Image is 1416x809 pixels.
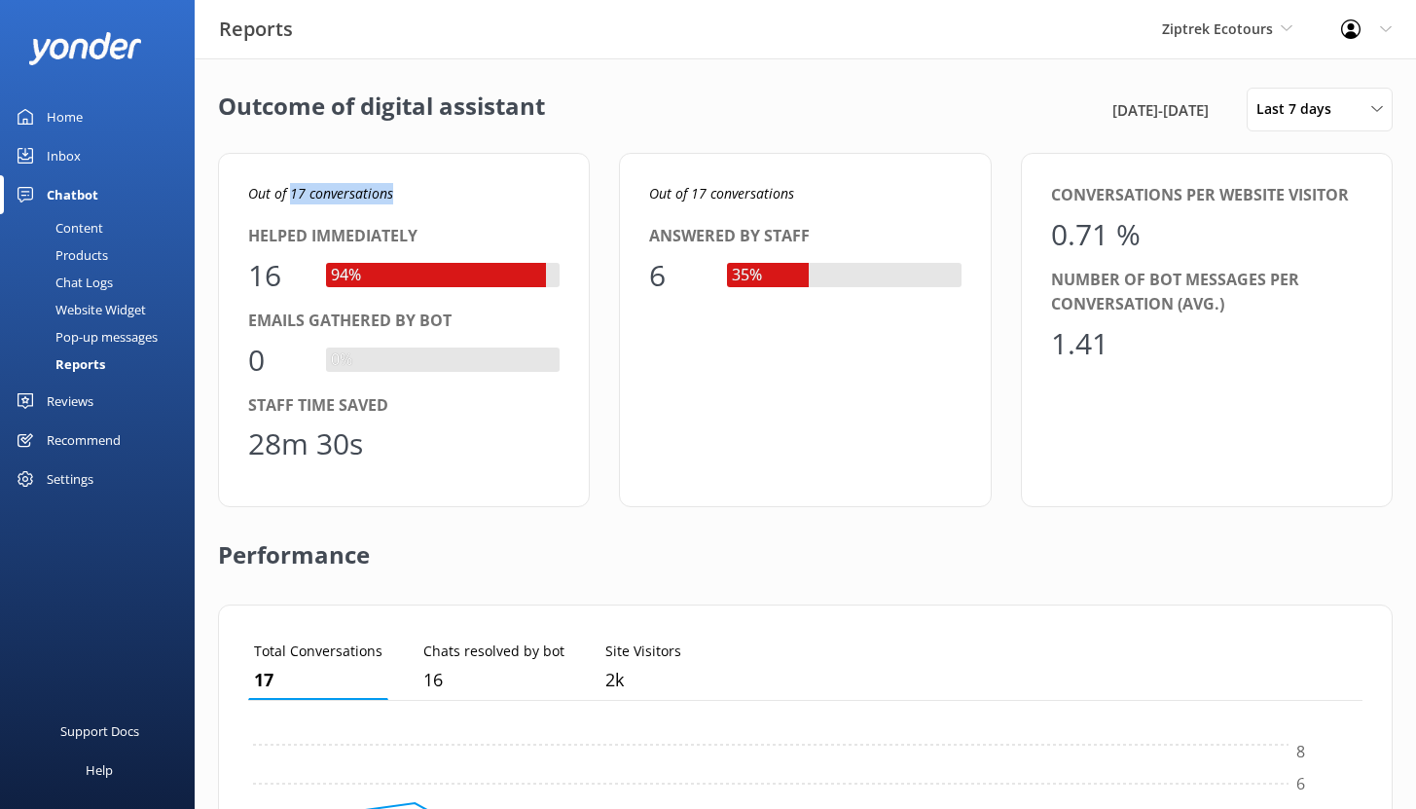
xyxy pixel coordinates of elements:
[727,263,767,288] div: 35%
[219,14,293,45] h3: Reports
[12,241,108,269] div: Products
[12,350,105,378] div: Reports
[649,252,708,299] div: 6
[1162,19,1273,38] span: Ziptrek Ecotours
[1051,320,1109,367] div: 1.41
[605,666,681,694] p: 2,394
[12,323,195,350] a: Pop-up messages
[248,252,307,299] div: 16
[605,641,681,662] p: Site Visitors
[47,460,93,498] div: Settings
[47,97,83,136] div: Home
[649,224,961,249] div: Answered by staff
[47,421,121,460] div: Recommend
[218,88,545,131] h2: Outcome of digital assistant
[12,241,195,269] a: Products
[12,214,195,241] a: Content
[248,337,307,384] div: 0
[248,393,560,419] div: Staff time saved
[423,666,564,694] p: 16
[423,641,564,662] p: Chats resolved by bot
[326,348,357,373] div: 0%
[12,350,195,378] a: Reports
[1296,773,1305,794] tspan: 6
[29,32,141,64] img: yonder-white-logo.png
[12,296,195,323] a: Website Widget
[1296,742,1305,763] tspan: 8
[248,309,560,334] div: Emails gathered by bot
[1051,268,1362,317] div: Number of bot messages per conversation (avg.)
[1256,98,1343,120] span: Last 7 days
[1051,183,1362,208] div: Conversations per website visitor
[1112,98,1209,122] span: [DATE] - [DATE]
[47,382,93,421] div: Reviews
[12,323,158,350] div: Pop-up messages
[12,296,146,323] div: Website Widget
[254,666,382,694] p: 17
[60,712,139,751] div: Support Docs
[326,263,366,288] div: 94%
[248,184,393,202] i: Out of 17 conversations
[248,421,363,467] div: 28m 30s
[47,136,81,175] div: Inbox
[248,224,560,249] div: Helped immediately
[218,507,370,585] h2: Performance
[12,214,103,241] div: Content
[649,184,794,202] i: Out of 17 conversations
[47,175,98,214] div: Chatbot
[1051,211,1141,258] div: 0.71 %
[12,269,113,296] div: Chat Logs
[12,269,195,296] a: Chat Logs
[86,751,113,790] div: Help
[254,641,382,662] p: Total Conversations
